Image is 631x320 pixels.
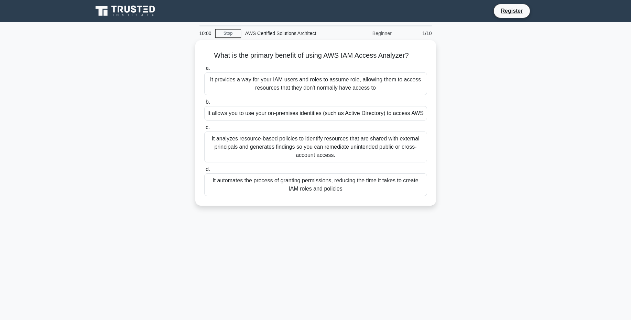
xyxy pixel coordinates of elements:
[195,26,215,40] div: 10:00
[204,132,427,162] div: It analyzes resource-based policies to identify resources that are shared with external principal...
[204,51,428,60] h5: What is the primary benefit of using AWS IAM Access Analyzer?
[215,29,241,38] a: Stop
[396,26,436,40] div: 1/10
[206,124,210,130] span: c.
[206,166,210,172] span: d.
[206,99,210,105] span: b.
[204,72,427,95] div: It provides a way for your IAM users and roles to assume role, allowing them to access resources ...
[204,173,427,196] div: It automates the process of granting permissions, reducing the time it takes to create IAM roles ...
[206,65,210,71] span: a.
[241,26,336,40] div: AWS Certified Solutions Architect
[336,26,396,40] div: Beginner
[497,7,527,15] a: Register
[204,106,427,121] div: It allows you to use your on-premises identities (such as Active Directory) to access AWS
